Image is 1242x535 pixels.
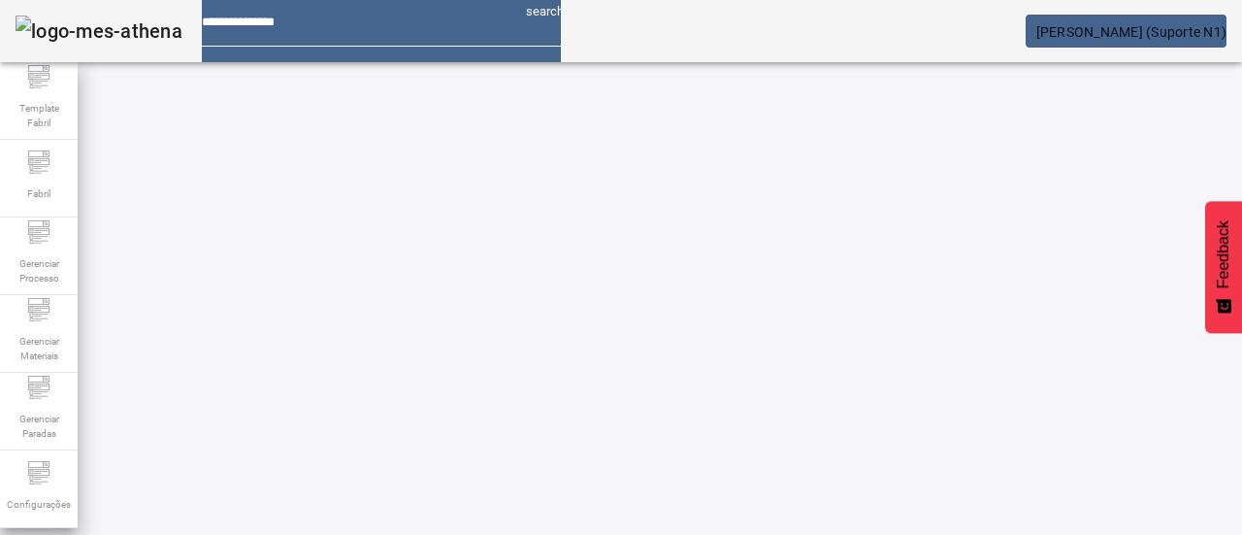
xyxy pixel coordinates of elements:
span: Fabril [21,181,56,207]
button: Feedback - Mostrar pesquisa [1205,201,1242,333]
span: Template Fabril [10,95,68,136]
span: Gerenciar Processo [10,251,68,291]
img: logo-mes-athena [16,16,182,47]
span: Configurações [1,491,77,518]
span: Gerenciar Materiais [10,328,68,369]
span: [PERSON_NAME] (Suporte N1) [1036,24,1227,40]
span: Gerenciar Paradas [10,406,68,447]
span: Feedback [1215,220,1232,288]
